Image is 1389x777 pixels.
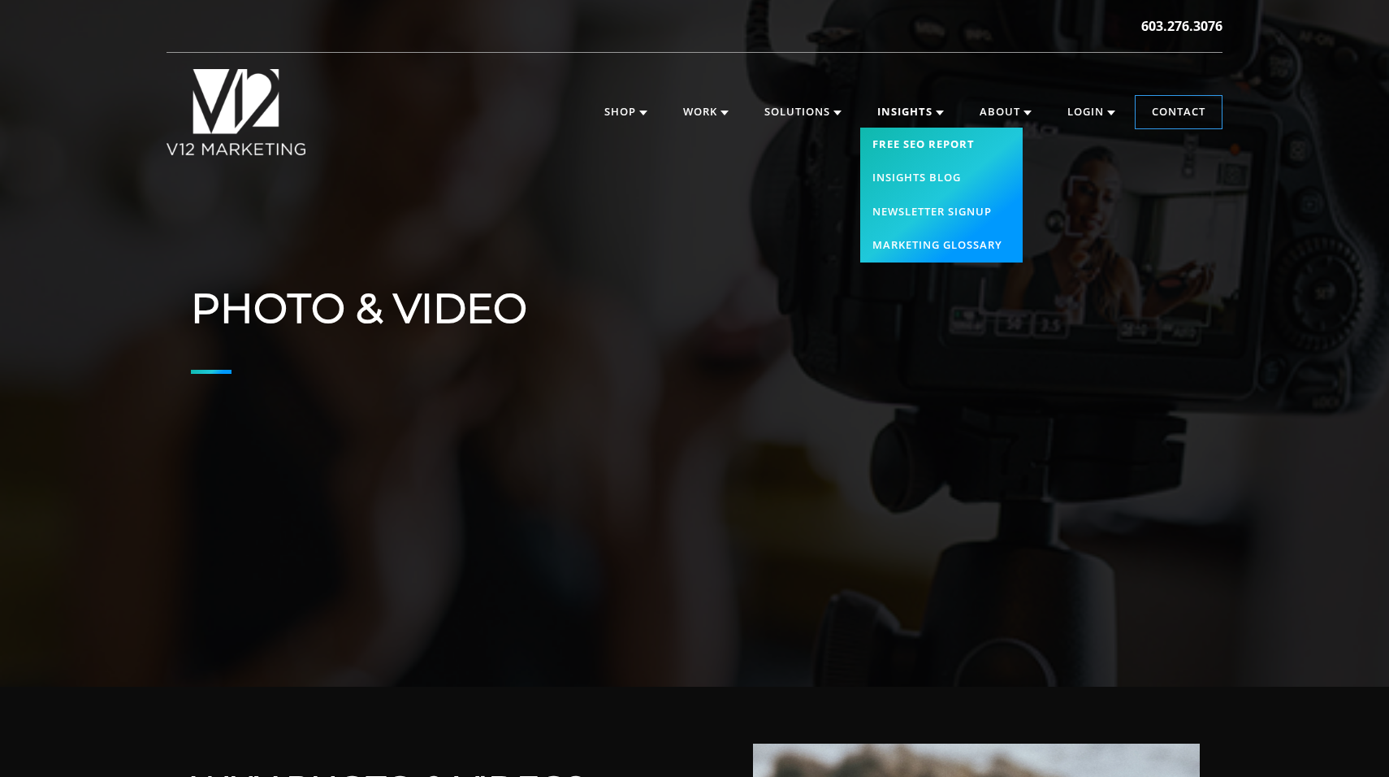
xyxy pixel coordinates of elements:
[860,195,1023,229] a: Newsletter Signup
[667,96,745,128] a: Work
[588,96,664,128] a: Shop
[860,128,1023,162] a: Free SEO Report
[860,228,1023,263] a: Marketing Glossary
[1051,96,1132,128] a: Login
[861,96,960,128] a: Insights
[167,69,305,155] img: V12 MARKETING Logo New Hampshire Marketing Agency
[1136,96,1222,128] a: Contact
[1141,16,1222,36] a: 603.276.3076
[191,284,644,333] h1: Photo & Video
[704,203,1157,458] iframe: Photo/Video/Drone Services | V12 Marketing
[860,161,1023,195] a: Insights Blog
[963,96,1048,128] a: About
[1308,699,1389,777] iframe: Chat Widget
[748,96,858,128] a: Solutions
